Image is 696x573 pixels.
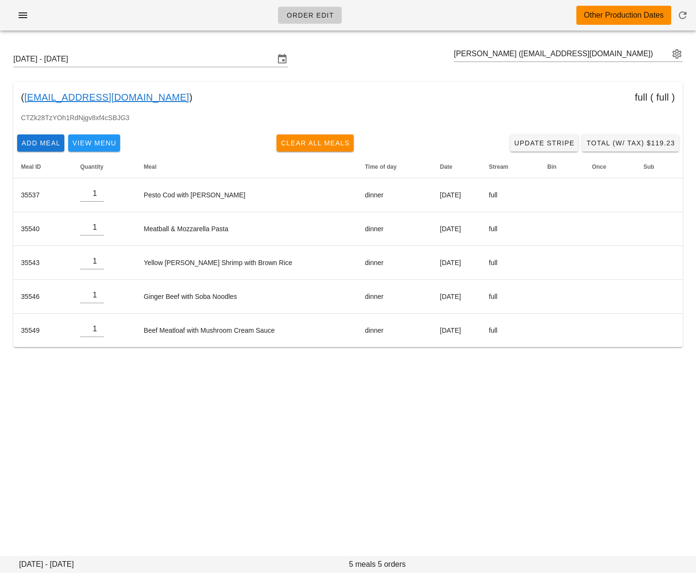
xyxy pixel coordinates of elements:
th: Meal: Not sorted. Activate to sort ascending. [136,155,358,178]
td: Pesto Cod with [PERSON_NAME] [136,178,358,212]
span: Meal ID [21,164,41,170]
button: Add Meal [17,134,64,152]
td: 35549 [13,314,72,347]
div: ( ) full ( full ) [13,82,683,113]
div: CTZk28TzYOh1RdNjgv8xf4cSBJG3 [13,113,683,131]
span: Order Edit [286,11,334,19]
td: dinner [358,246,432,280]
td: dinner [358,314,432,347]
td: full [481,212,540,246]
span: Time of day [365,164,397,170]
td: 35540 [13,212,72,246]
th: Sub: Not sorted. Activate to sort ascending. [636,155,683,178]
td: full [481,178,540,212]
button: Total (w/ Tax) $119.23 [582,134,679,152]
th: Bin: Not sorted. Activate to sort ascending. [540,155,584,178]
td: Ginger Beef with Soba Noodles [136,280,358,314]
td: full [481,314,540,347]
span: View Menu [72,139,116,147]
span: Total (w/ Tax) $119.23 [586,139,675,147]
span: Stream [489,164,509,170]
th: Quantity: Not sorted. Activate to sort ascending. [72,155,136,178]
span: Update Stripe [514,139,575,147]
td: 35543 [13,246,72,280]
td: Beef Meatloaf with Mushroom Cream Sauce [136,314,358,347]
a: Update Stripe [510,134,579,152]
td: dinner [358,280,432,314]
td: [DATE] [432,280,481,314]
td: [DATE] [432,314,481,347]
td: full [481,280,540,314]
span: Date [440,164,452,170]
button: View Menu [68,134,120,152]
th: Time of day: Not sorted. Activate to sort ascending. [358,155,432,178]
th: Stream: Not sorted. Activate to sort ascending. [481,155,540,178]
a: [EMAIL_ADDRESS][DOMAIN_NAME] [24,90,189,105]
button: appended action [671,48,683,60]
span: Clear All Meals [280,139,350,147]
span: Add Meal [21,139,61,147]
td: dinner [358,212,432,246]
div: Other Production Dates [584,10,664,21]
th: Meal ID: Not sorted. Activate to sort ascending. [13,155,72,178]
td: full [481,246,540,280]
input: Search by email or name [454,46,669,61]
th: Date: Not sorted. Activate to sort ascending. [432,155,481,178]
td: 35546 [13,280,72,314]
button: Clear All Meals [276,134,354,152]
span: Meal [144,164,157,170]
th: Once: Not sorted. Activate to sort ascending. [584,155,636,178]
td: [DATE] [432,246,481,280]
td: [DATE] [432,178,481,212]
td: 35537 [13,178,72,212]
span: Quantity [80,164,103,170]
td: [DATE] [432,212,481,246]
a: Order Edit [278,7,342,24]
span: Sub [644,164,655,170]
td: Yellow [PERSON_NAME] Shrimp with Brown Rice [136,246,358,280]
span: Once [592,164,606,170]
td: Meatball & Mozzarella Pasta [136,212,358,246]
span: Bin [547,164,556,170]
td: dinner [358,178,432,212]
